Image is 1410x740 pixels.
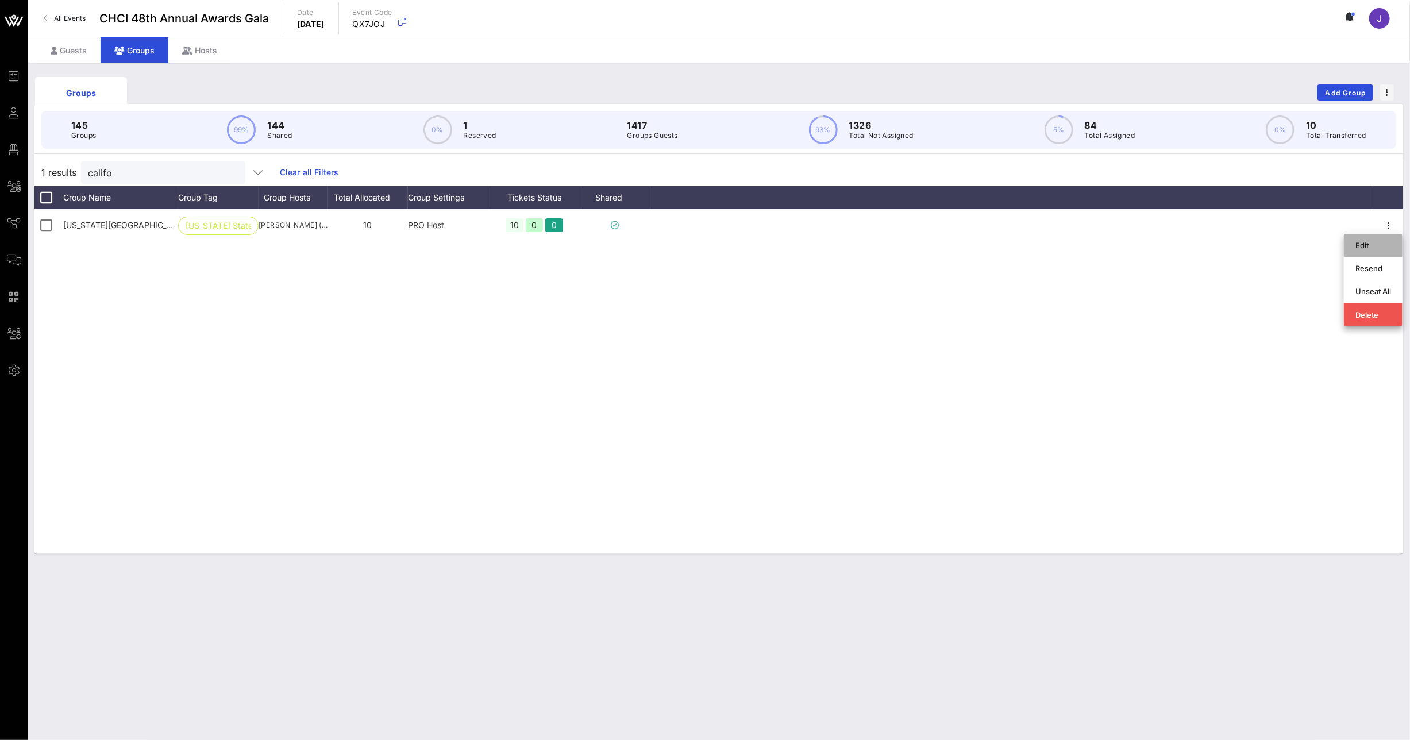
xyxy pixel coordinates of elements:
p: Groups [71,130,96,141]
a: All Events [37,9,93,28]
div: Group Hosts [259,186,328,209]
div: Hosts [168,37,231,63]
span: 1 results [41,165,76,179]
div: Resend [1355,264,1391,273]
p: Reserved [464,130,496,141]
div: Group Settings [408,186,488,209]
span: California State University [63,220,190,230]
p: QX7JOJ [353,18,392,30]
span: 10 [364,220,372,230]
a: Clear all Filters [280,166,339,179]
div: Unseat All [1355,287,1391,296]
p: Shared [267,130,292,141]
span: [US_STATE] State … [186,217,251,234]
div: PRO Host [408,209,488,241]
div: Groups [44,87,118,99]
div: Edit [1355,241,1391,250]
div: Tickets Status [488,186,580,209]
span: [PERSON_NAME] ([EMAIL_ADDRESS][DOMAIN_NAME]) [259,219,328,231]
p: Total Transferred [1306,130,1366,141]
p: Total Assigned [1085,130,1135,141]
p: 144 [267,118,292,132]
div: J [1369,8,1390,29]
span: Add Group [1325,88,1366,97]
p: 1326 [849,118,914,132]
p: Groups Guests [627,130,678,141]
p: 84 [1085,118,1135,132]
span: CHCI 48th Annual Awards Gala [99,10,269,27]
p: [DATE] [297,18,325,30]
div: Delete [1355,310,1391,319]
span: All Events [54,14,86,22]
button: Add Group [1317,84,1373,101]
div: 0 [545,218,563,232]
p: 1 [464,118,496,132]
div: Group Name [63,186,178,209]
p: Date [297,7,325,18]
div: Total Allocated [328,186,408,209]
p: Event Code [353,7,392,18]
p: 1417 [627,118,678,132]
div: 10 [506,218,523,232]
div: Shared [580,186,649,209]
div: 0 [526,218,544,232]
span: J [1377,13,1382,24]
div: Group Tag [178,186,259,209]
div: Groups [101,37,168,63]
div: Guests [37,37,101,63]
p: 10 [1306,118,1366,132]
p: Total Not Assigned [849,130,914,141]
p: 145 [71,118,96,132]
